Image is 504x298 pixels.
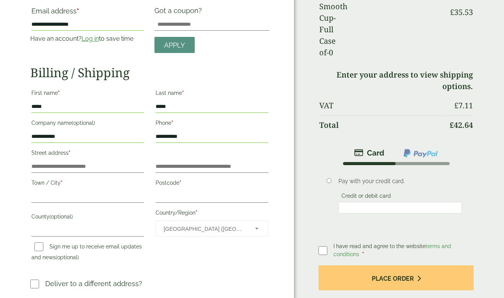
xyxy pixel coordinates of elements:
a: Log in [82,35,99,42]
button: Place order [318,265,474,290]
p: Deliver to a different address? [45,278,142,289]
p: Have an account? to save time [30,34,145,43]
span: (optional) [49,214,73,220]
span: (optional) [56,254,79,260]
a: Apply [154,37,195,53]
bdi: 7.11 [454,100,473,111]
label: Country/Region [156,207,268,220]
input: Sign me up to receive email updates and news(optional) [34,242,43,251]
label: First name [31,88,144,101]
label: County [31,211,144,224]
abbr: required [58,90,60,96]
abbr: required [182,90,184,96]
label: Got a coupon? [154,7,205,18]
label: Company name [31,118,144,131]
span: £ [450,120,454,130]
abbr: required [171,120,173,126]
td: Enter your address to view shipping options. [319,66,473,96]
span: £ [450,7,454,17]
span: I have read and agree to the website [333,243,451,257]
label: Postcode [156,177,268,190]
label: Town / City [31,177,144,190]
abbr: required [179,180,181,186]
span: (optional) [72,120,95,126]
th: Total [319,116,444,134]
span: £ [454,100,458,111]
label: Street address [31,147,144,161]
span: Apply [164,41,185,50]
th: VAT [319,96,444,115]
img: ppcp-gateway.png [403,148,438,158]
span: United Kingdom (UK) [164,221,245,237]
label: Phone [156,118,268,131]
h2: Billing / Shipping [30,65,269,80]
span: Country/Region [156,220,268,237]
label: Email address [31,8,144,18]
label: Sign me up to receive email updates and news [31,243,142,263]
abbr: required [61,180,62,186]
p: Pay with your credit card. [338,177,462,185]
bdi: 42.64 [450,120,473,130]
iframe: Secure card payment input frame [341,204,460,211]
abbr: required [69,150,71,156]
label: Last name [156,88,268,101]
img: stripe.png [354,148,384,157]
abbr: required [362,251,364,257]
bdi: 35.53 [450,7,473,17]
label: Credit or debit card [338,193,394,201]
abbr: required [77,7,79,15]
abbr: required [195,210,197,216]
